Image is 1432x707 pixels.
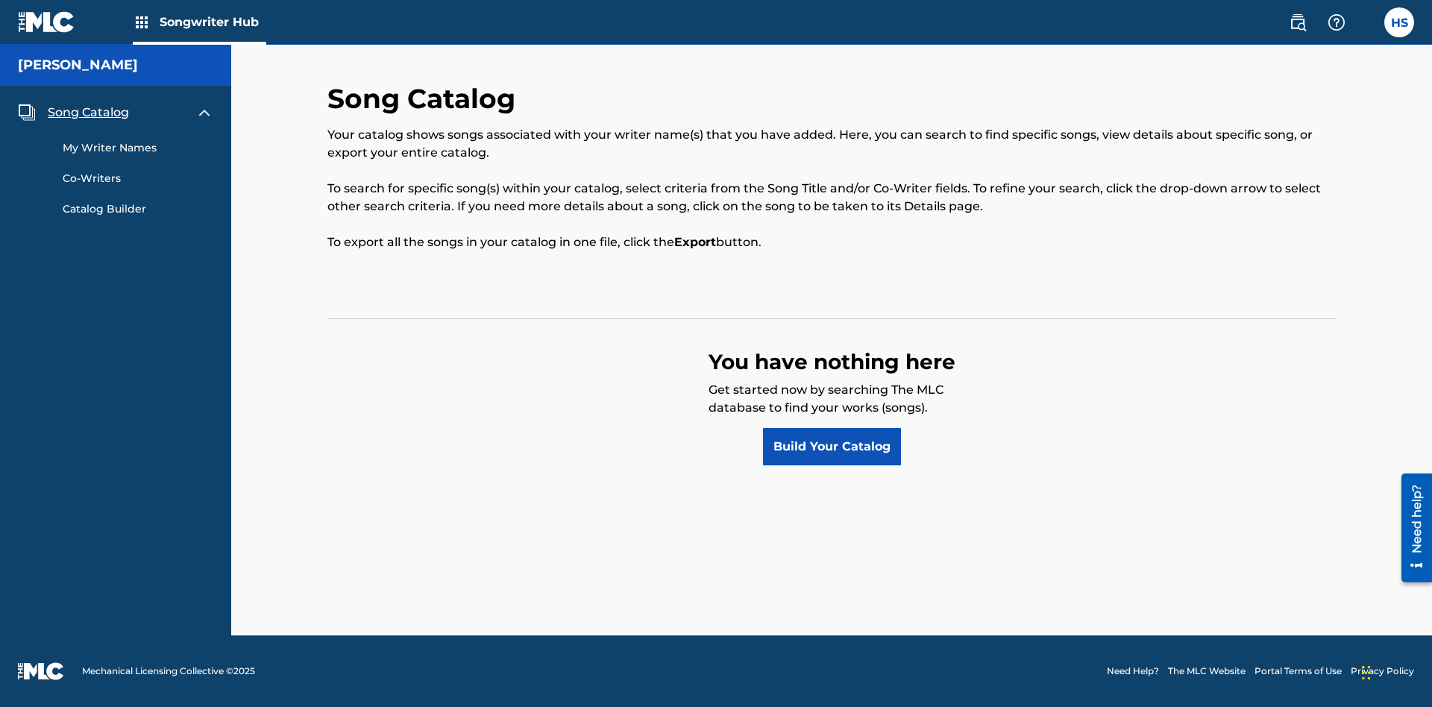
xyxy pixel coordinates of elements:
a: The MLC Website [1168,664,1246,678]
img: help [1328,13,1345,31]
p: To export all the songs in your catalog in one file, click the button. [327,233,1336,251]
img: Song Catalog [18,104,36,122]
p: Your catalog shows songs associated with your writer name(s) that you have added. Here, you can s... [327,126,1336,162]
h2: Song Catalog [327,82,523,116]
a: Build Your Catalog [763,428,901,465]
a: Need Help? [1107,664,1159,678]
a: Catalog Builder [63,201,213,217]
a: Portal Terms of Use [1254,664,1342,678]
a: Co-Writers [63,171,213,186]
a: Song CatalogSong Catalog [18,104,129,122]
strong: You have nothing here [709,349,955,374]
span: Song Catalog [48,104,129,122]
div: Drag [1362,650,1371,695]
p: To search for specific song(s) within your catalog, select criteria from the Song Title and/or Co... [327,180,1336,216]
iframe: Chat Widget [1357,635,1432,707]
span: Mechanical Licensing Collective © 2025 [82,664,255,678]
img: logo [18,662,64,680]
div: Help [1322,7,1351,37]
iframe: Resource Center [1390,468,1432,590]
p: Get started now by searching The MLC database to find your works (songs). [709,381,955,428]
a: Privacy Policy [1351,664,1414,678]
div: Notifications [1360,15,1375,30]
span: Songwriter Hub [160,13,266,31]
img: MLC Logo [18,11,75,33]
strong: Export [674,235,716,249]
img: Top Rightsholders [133,13,151,31]
h5: Lorna Singerton [18,57,138,74]
img: search [1289,13,1307,31]
div: User Menu [1384,7,1414,37]
a: Public Search [1283,7,1313,37]
a: My Writer Names [63,140,213,156]
img: expand [195,104,213,122]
